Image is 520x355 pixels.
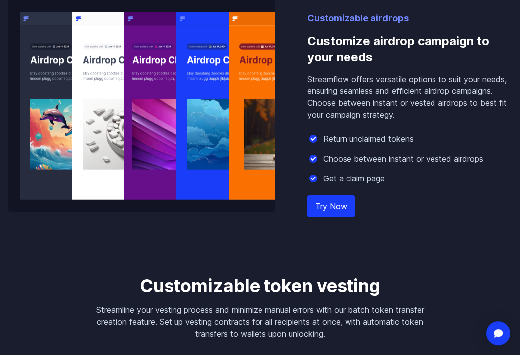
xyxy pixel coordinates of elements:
[91,304,429,340] p: Streamline your vesting process and minimize manual errors with our batch token transfer creation...
[91,276,429,296] h3: Customizable token vesting
[323,173,385,184] p: Get a claim page
[307,11,512,25] p: Customizable airdrops
[323,133,414,145] p: Return unclaimed tokens
[486,321,510,345] div: Open Intercom Messenger
[307,195,355,217] a: Try Now
[323,153,483,165] p: Choose between instant or vested airdrops
[307,73,512,121] p: Streamflow offers versatile options to suit your needs, ensuring seamless and efficient airdrop c...
[307,25,512,73] h3: Customize airdrop campaign to your needs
